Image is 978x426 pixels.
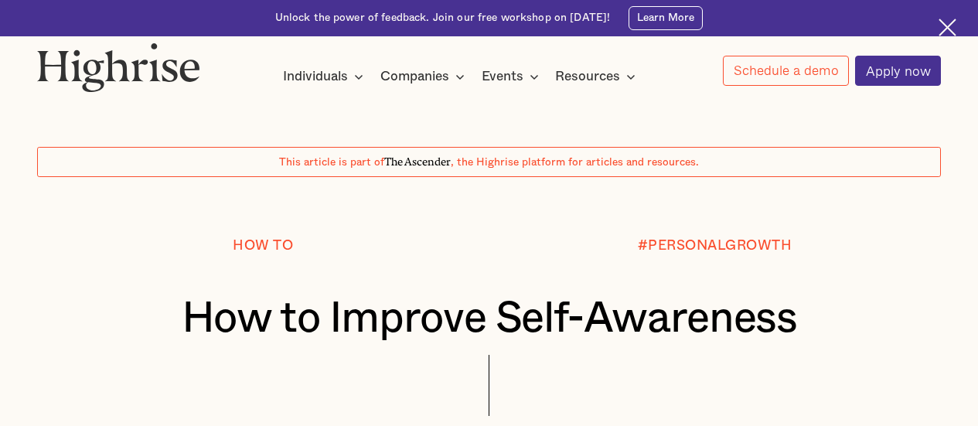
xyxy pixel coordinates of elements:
span: , the Highrise platform for articles and resources. [451,157,699,168]
a: Schedule a demo [723,56,849,86]
div: Individuals [283,67,368,86]
img: Cross icon [939,19,956,36]
div: Unlock the power of feedback. Join our free workshop on [DATE]! [275,11,611,26]
div: Companies [380,67,449,86]
div: Events [482,67,544,86]
a: Learn More [629,6,704,30]
span: The Ascender [384,153,451,166]
div: Resources [555,67,640,86]
div: Companies [380,67,469,86]
div: Resources [555,67,620,86]
span: This article is part of [279,157,384,168]
div: Events [482,67,523,86]
img: Highrise logo [37,43,200,92]
div: #PERSONALGROWTH [638,238,792,254]
h1: How to Improve Self-Awareness [75,295,903,343]
a: Apply now [855,56,941,86]
div: How To [233,238,293,254]
div: Individuals [283,67,348,86]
